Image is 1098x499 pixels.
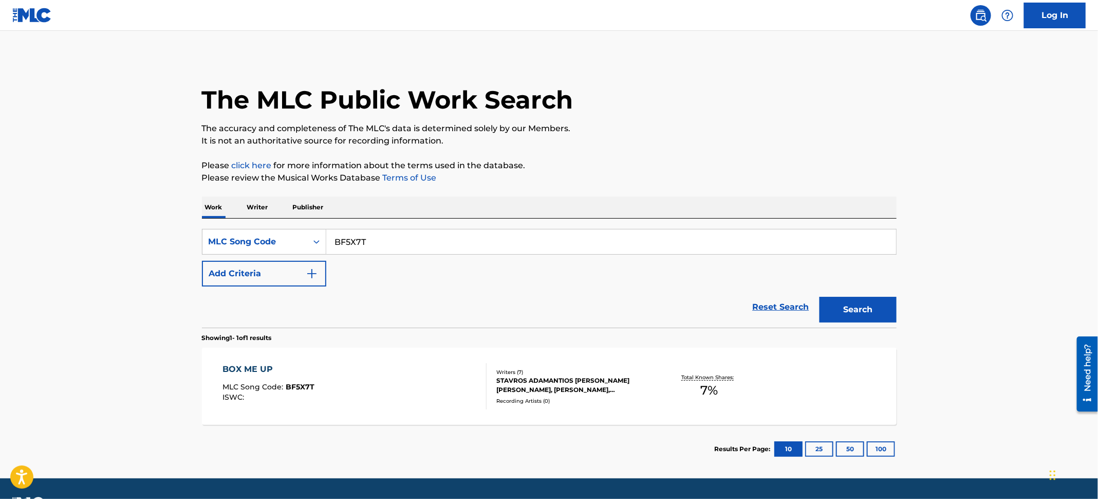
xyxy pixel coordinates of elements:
[997,5,1018,26] div: Help
[202,159,897,172] p: Please for more information about the terms used in the database.
[836,441,864,457] button: 50
[1050,460,1056,491] div: Drag
[496,376,652,395] div: STAVROS ADAMANTIOS [PERSON_NAME] [PERSON_NAME], [PERSON_NAME], [PERSON_NAME], [PERSON_NAME], [PER...
[820,297,897,323] button: Search
[202,172,897,184] p: Please review the Musical Works Database
[748,296,814,318] a: Reset Search
[202,84,573,115] h1: The MLC Public Work Search
[222,382,286,391] span: MLC Song Code :
[1047,450,1098,499] iframe: Chat Widget
[222,393,247,402] span: ISWC :
[202,197,226,218] p: Work
[306,268,318,280] img: 9d2ae6d4665cec9f34b9.svg
[682,373,737,381] p: Total Known Shares:
[202,333,272,343] p: Showing 1 - 1 of 1 results
[805,441,833,457] button: 25
[286,382,314,391] span: BF5X7T
[867,441,895,457] button: 100
[209,236,301,248] div: MLC Song Code
[496,368,652,376] div: Writers ( 7 )
[1069,333,1098,416] iframe: Resource Center
[496,397,652,405] div: Recording Artists ( 0 )
[975,9,987,22] img: search
[1024,3,1086,28] a: Log In
[1001,9,1014,22] img: help
[232,161,272,170] a: click here
[12,8,52,23] img: MLC Logo
[244,197,271,218] p: Writer
[700,381,718,400] span: 7 %
[202,261,326,287] button: Add Criteria
[715,444,773,454] p: Results Per Page:
[202,135,897,147] p: It is not an authoritative source for recording information.
[290,197,327,218] p: Publisher
[202,229,897,328] form: Search Form
[774,441,803,457] button: 10
[381,173,437,183] a: Terms of Use
[202,122,897,135] p: The accuracy and completeness of The MLC's data is determined solely by our Members.
[971,5,991,26] a: Public Search
[222,363,314,376] div: BOX ME UP
[202,348,897,425] a: BOX ME UPMLC Song Code:BF5X7TISWC:Writers (7)STAVROS ADAMANTIOS [PERSON_NAME] [PERSON_NAME], [PER...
